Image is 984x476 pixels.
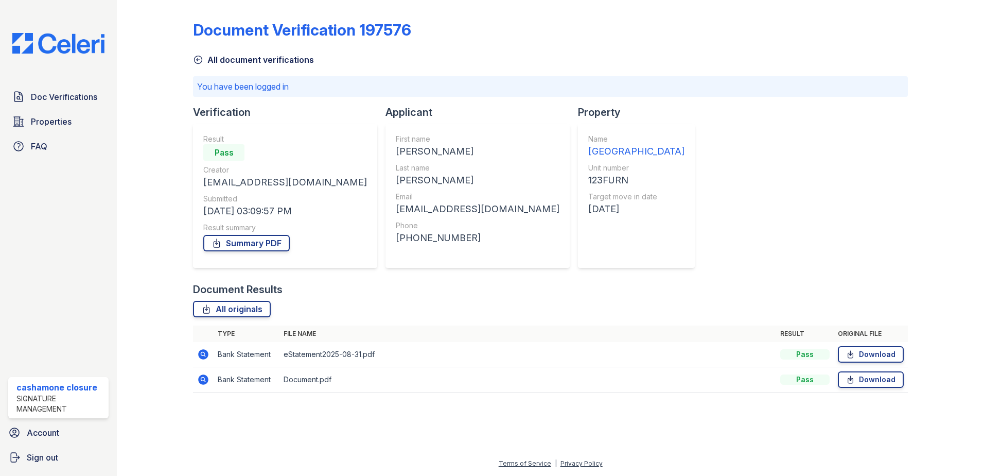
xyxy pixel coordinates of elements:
[31,140,47,152] span: FAQ
[776,326,834,342] th: Result
[588,202,684,216] div: [DATE]
[193,21,411,39] div: Document Verification 197576
[31,115,72,128] span: Properties
[555,460,557,467] div: |
[396,202,559,216] div: [EMAIL_ADDRESS][DOMAIN_NAME]
[8,136,109,157] a: FAQ
[588,134,684,144] div: Name
[588,192,684,202] div: Target move in date
[203,165,367,175] div: Creator
[193,282,283,297] div: Document Results
[279,342,776,367] td: eStatement2025-08-31.pdf
[838,346,904,363] a: Download
[588,173,684,188] div: 123FURN
[214,342,279,367] td: Bank Statement
[396,134,559,144] div: First name
[16,381,104,394] div: cashamone closure
[214,326,279,342] th: Type
[279,326,776,342] th: File name
[279,367,776,393] td: Document.pdf
[385,105,578,120] div: Applicant
[834,326,908,342] th: Original file
[578,105,703,120] div: Property
[499,460,551,467] a: Terms of Service
[193,54,314,66] a: All document verifications
[396,231,559,245] div: [PHONE_NUMBER]
[193,105,385,120] div: Verification
[197,80,904,93] p: You have been logged in
[396,220,559,231] div: Phone
[588,144,684,159] div: [GEOGRAPHIC_DATA]
[396,144,559,159] div: [PERSON_NAME]
[780,349,830,360] div: Pass
[203,235,290,251] a: Summary PDF
[560,460,603,467] a: Privacy Policy
[838,371,904,388] a: Download
[203,134,367,144] div: Result
[203,204,367,218] div: [DATE] 03:09:57 PM
[396,173,559,188] div: [PERSON_NAME]
[203,194,367,204] div: Submitted
[4,33,113,54] img: CE_Logo_Blue-a8612792a0a2168367f1c8372b55b34899dd931a85d93a1a3d3e32e68fde9ad4.png
[16,394,104,414] div: Signature Management
[214,367,279,393] td: Bank Statement
[8,87,109,107] a: Doc Verifications
[396,192,559,202] div: Email
[396,163,559,173] div: Last name
[203,223,367,233] div: Result summary
[193,301,271,317] a: All originals
[588,163,684,173] div: Unit number
[27,451,58,464] span: Sign out
[27,427,59,439] span: Account
[780,375,830,385] div: Pass
[588,134,684,159] a: Name [GEOGRAPHIC_DATA]
[4,447,113,468] a: Sign out
[203,175,367,190] div: [EMAIL_ADDRESS][DOMAIN_NAME]
[941,435,974,466] iframe: chat widget
[31,91,97,103] span: Doc Verifications
[4,422,113,443] a: Account
[8,111,109,132] a: Properties
[203,144,244,161] div: Pass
